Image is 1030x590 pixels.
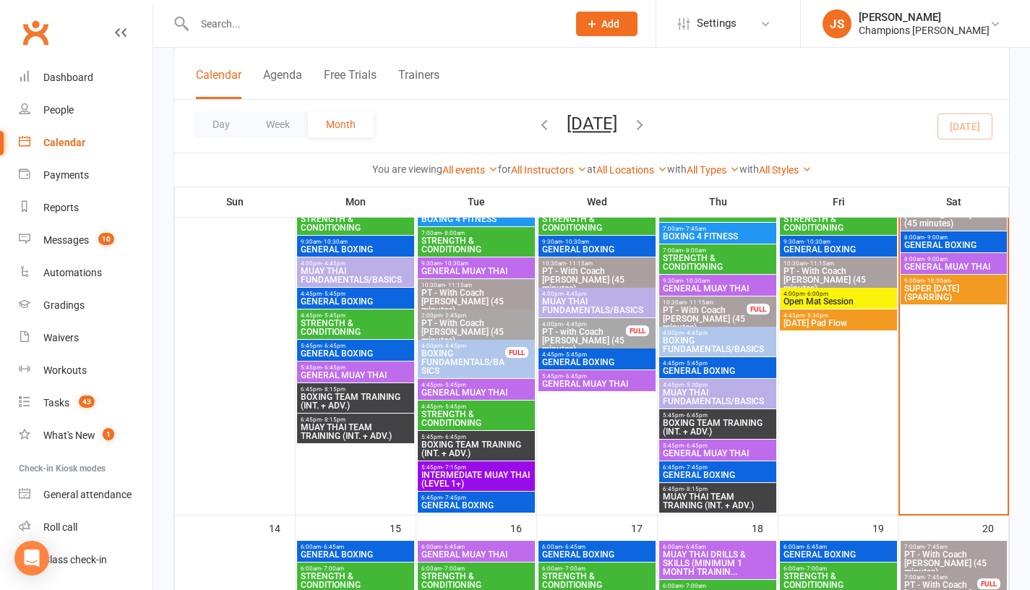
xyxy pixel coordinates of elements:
span: GENERAL MUAY THAI [421,388,532,397]
span: 7:00am [904,574,978,581]
a: All Locations [596,164,667,176]
span: 8:00am [904,234,1004,241]
a: What's New1 [19,419,153,452]
span: - 7:15pm [442,464,466,471]
a: All Instructors [511,164,587,176]
span: - 11:15am [566,260,593,267]
div: 17 [631,516,657,539]
span: - 5:45pm [684,360,708,367]
span: - 4:45pm [563,321,587,328]
span: 4:00pm [421,343,506,349]
div: Tasks [43,397,69,409]
span: PT - With Coach [PERSON_NAME] (45 minutes) [904,202,978,228]
strong: at [587,163,596,175]
span: STRENGTH & CONDITIONING [783,215,894,232]
span: 9:30am [421,260,532,267]
span: BOXING FUNDAMENTALS/BASICS [421,349,506,375]
span: STRENGTH & CONDITIONING [421,236,532,254]
span: - 7:45pm [442,495,466,501]
th: Sat [899,187,1009,217]
div: Dashboard [43,72,93,83]
span: - 8:15pm [684,486,708,492]
span: GENERAL BOXING [421,501,532,510]
button: [DATE] [567,114,617,134]
span: GENERAL BOXING [662,367,773,375]
span: GENERAL MUAY THAI [662,449,773,458]
span: STRENGTH & CONDITIONING [662,202,773,219]
span: MUAY THAI FUNDAMENTALS/BASICS [300,267,411,284]
span: STRENGTH & CONDITIONING [783,572,894,589]
span: PT - With Coach [PERSON_NAME] (45 minutes) [783,267,894,293]
button: Trainers [398,68,439,99]
span: - 8:15pm [322,386,346,393]
span: GENERAL BOXING [783,245,894,254]
span: GENERAL BOXING [300,245,411,254]
span: 6:45pm [662,486,773,492]
span: BOXING TEAM TRAINING (INT. + ADV.) [662,419,773,436]
span: GENERAL MUAY THAI [662,284,773,293]
span: BOXING FUNDAMENTALS/BASICS [662,336,773,354]
button: Free Trials [324,68,377,99]
span: - 5:45pm [322,312,346,319]
span: - 7:00am [683,583,706,589]
button: Agenda [263,68,302,99]
span: 2:00pm [421,312,532,319]
span: 4:45pm [541,351,653,358]
span: 5:45pm [300,364,411,371]
span: - 5:30pm [804,312,828,319]
span: 4:00pm [300,260,411,267]
span: GENERAL BOXING [300,349,411,358]
strong: with [667,163,687,175]
span: 5:45pm [662,412,773,419]
span: 9:30am [783,239,894,245]
span: BOXING 4 FITNESS [421,215,532,223]
input: Search... [190,14,557,34]
span: 10:30am [421,282,532,288]
span: 6:45pm [300,386,411,393]
span: MUAY THAI TEAM TRAINING (INT. + ADV.) [300,423,411,440]
span: - 8:15pm [322,416,346,423]
a: Reports [19,192,153,224]
span: GENERAL BOXING [300,550,411,559]
span: - 8:00am [442,230,465,236]
span: - 6:45pm [684,442,708,449]
div: What's New [43,429,95,441]
span: GENERAL MUAY THAI [300,371,411,380]
span: 6:00am [783,565,894,572]
span: 6:45pm [662,464,773,471]
div: Champions [PERSON_NAME] [859,24,990,37]
span: - 6:45pm [684,412,708,419]
span: STRENGTH & CONDITIONING [421,410,532,427]
span: 4:45pm [300,291,411,297]
span: MUAY THAI FUNDAMENTALS/BASICS [662,388,773,406]
span: 6:00am [421,565,532,572]
div: Class check-in [43,554,107,565]
a: Calendar [19,127,153,159]
span: 9:30am [541,239,653,245]
span: - 7:00am [442,565,465,572]
strong: for [498,163,511,175]
span: - 10:30am [321,239,348,245]
span: - 7:45am [924,574,948,581]
span: - 11:15am [687,299,713,306]
div: 19 [872,516,898,539]
span: - 7:45am [683,226,706,232]
span: - 6:45pm [442,434,466,440]
span: - 10:30am [562,239,589,245]
span: 6:00am [541,544,653,550]
span: Settings [697,7,737,40]
span: - 7:45am [924,544,948,550]
span: 7:00am [662,226,773,232]
div: 18 [752,516,778,539]
span: - 2:45pm [442,312,466,319]
span: GENERAL BOXING [541,245,653,254]
button: Month [308,111,374,137]
div: [PERSON_NAME] [859,11,990,24]
a: Workouts [19,354,153,387]
a: Waivers [19,322,153,354]
a: Payments [19,159,153,192]
span: MUAY THAI TEAM TRAINING (INT. + ADV.) [662,492,773,510]
a: All events [442,164,498,176]
span: - 9:00am [924,256,948,262]
span: GENERAL MUAY THAI [421,550,532,559]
